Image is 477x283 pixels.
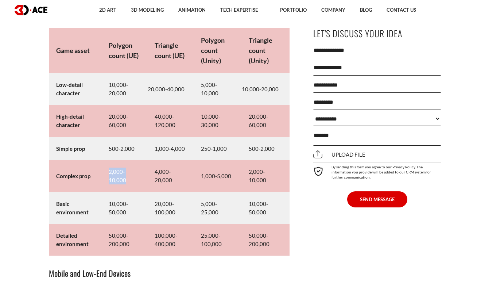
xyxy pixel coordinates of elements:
[147,137,193,160] td: 1,000-4,000
[241,160,290,192] td: 2,000-10,000
[194,137,242,160] td: 250-1,000
[49,267,290,279] h3: Mobile and Low-End Devices
[101,73,147,105] td: 10,000-20,000
[101,192,147,224] td: 10,000-50,000
[241,105,290,137] td: 20,000-60,000
[347,191,407,207] button: SEND MESSAGE
[56,200,89,215] strong: Basic environment
[101,137,147,160] td: 500-2,000
[194,192,242,224] td: 5,000-25,000
[194,160,242,192] td: 1,000-5,000
[15,5,47,15] img: logo dark
[56,145,85,152] strong: Simple prop
[56,46,90,54] strong: Game asset
[147,192,193,224] td: 20,000-100,000
[194,73,242,105] td: 5,000-10,000
[201,36,225,65] strong: Polygon count (Unity)
[147,160,193,192] td: 4,000-20,000
[241,73,290,105] td: 10,000-20,000
[313,25,441,42] p: Let's Discuss Your Idea
[249,36,272,65] strong: Triangle count (Unity)
[56,173,90,179] strong: Complex prop
[101,160,147,192] td: 2,000-10,000
[241,224,290,256] td: 50,000-200,000
[147,73,193,105] td: 20,000-40,000
[155,41,185,60] strong: Triangle count (UE)
[101,105,147,137] td: 20,000-60,000
[109,41,139,60] strong: Polygon count (UE)
[147,105,193,137] td: 40,000-120,000
[56,232,89,247] strong: Detailed environment
[241,192,290,224] td: 10,000-50,000
[194,105,242,137] td: 10,000-30,000
[241,137,290,160] td: 500-2,000
[147,224,193,256] td: 100,000-400,000
[194,224,242,256] td: 25,000-100,000
[56,81,83,96] strong: Low-detail character
[313,162,441,180] div: By sending this form you agree to our Privacy Policy. The information you provide will be added t...
[313,151,365,158] span: Upload file
[101,224,147,256] td: 50,000-200,000
[56,113,84,128] strong: High-detail character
